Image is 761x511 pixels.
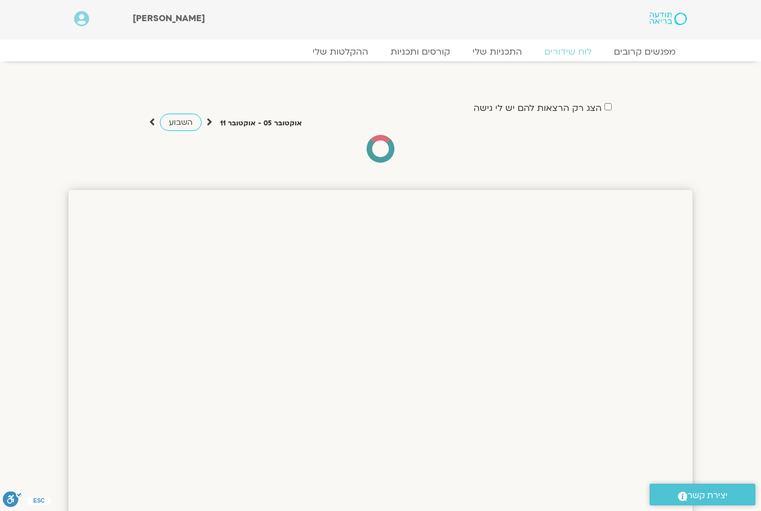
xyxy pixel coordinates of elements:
[74,46,687,57] nav: Menu
[461,46,533,57] a: התכניות שלי
[301,46,379,57] a: ההקלטות שלי
[650,484,755,505] a: יצירת קשר
[379,46,461,57] a: קורסים ותכניות
[133,12,205,25] span: [PERSON_NAME]
[220,118,302,129] p: אוקטובר 05 - אוקטובר 11
[169,117,193,128] span: השבוע
[687,488,728,503] span: יצירת קשר
[474,103,602,113] label: הצג רק הרצאות להם יש לי גישה
[533,46,603,57] a: לוח שידורים
[160,114,202,131] a: השבוע
[603,46,687,57] a: מפגשים קרובים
